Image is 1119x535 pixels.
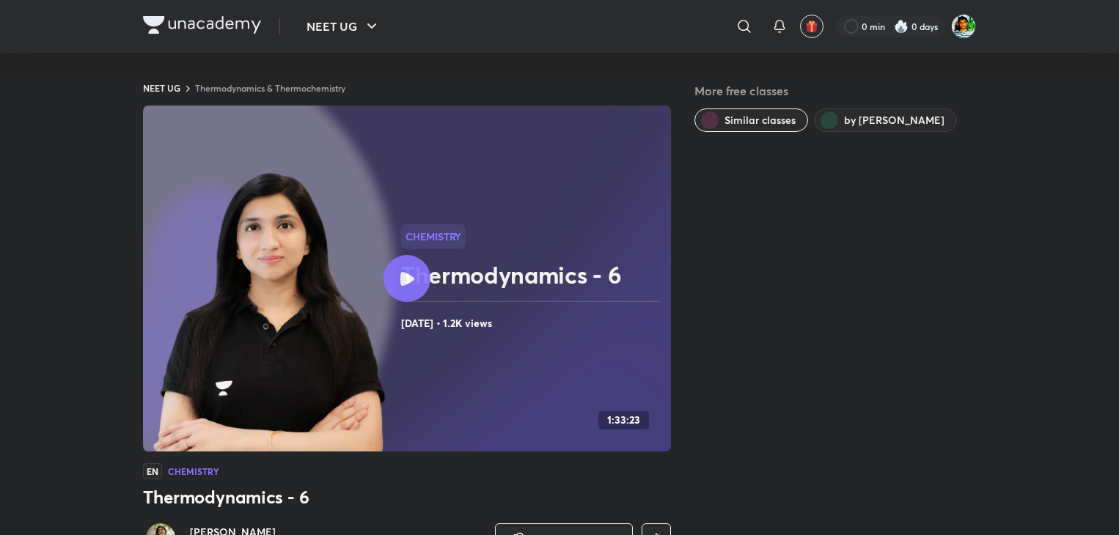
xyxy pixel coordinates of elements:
h4: [DATE] • 1.2K views [401,314,665,333]
a: Thermodynamics & Thermochemistry [195,82,345,94]
h5: More free classes [694,82,976,100]
button: avatar [800,15,823,38]
h3: Thermodynamics - 6 [143,485,671,509]
h4: 1:33:23 [607,414,640,427]
span: Similar classes [724,113,796,128]
span: EN [143,463,162,479]
img: Company Logo [143,16,261,34]
img: streak [894,19,909,34]
h4: Chemistry [168,467,219,476]
span: by Akansha Karnwal [844,113,944,128]
button: Similar classes [694,108,808,132]
a: Company Logo [143,16,261,37]
button: by Akansha Karnwal [814,108,957,132]
img: avatar [805,20,818,33]
button: NEET UG [298,12,389,41]
a: NEET UG [143,82,180,94]
img: Mehul Ghosh [951,14,976,39]
h2: Thermodynamics - 6 [401,260,665,289]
